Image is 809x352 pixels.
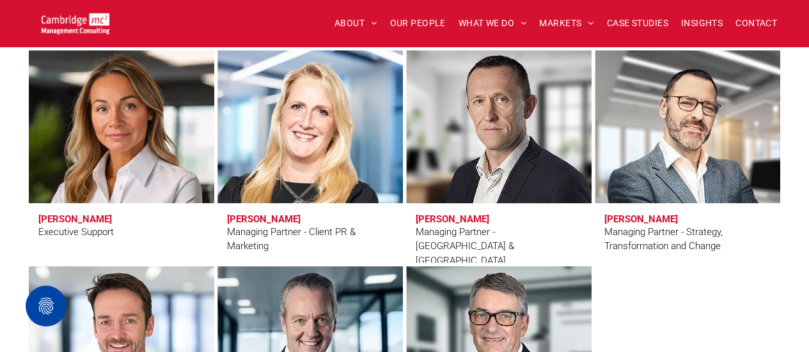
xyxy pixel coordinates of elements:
[595,50,780,203] a: Mauro Mortali | Managing Partner - Strategy | Cambridge Management Consulting
[227,213,301,224] h3: [PERSON_NAME]
[42,15,109,28] a: Your Business Transformed | Cambridge Management Consulting
[601,13,675,33] a: CASE STUDIES
[416,224,582,268] div: Managing Partner - [GEOGRAPHIC_DATA] & [GEOGRAPHIC_DATA]
[328,13,384,33] a: ABOUT
[217,50,403,203] a: Faye Holland | Managing Partner - Client PR & Marketing
[42,13,109,34] img: Go to Homepage
[452,13,533,33] a: WHAT WE DO
[604,213,678,224] h3: [PERSON_NAME]
[38,213,112,224] h3: [PERSON_NAME]
[729,13,783,33] a: CONTACT
[416,213,489,224] h3: [PERSON_NAME]
[675,13,729,33] a: INSIGHTS
[227,224,393,253] div: Managing Partner - Client PR & Marketing
[383,13,452,33] a: OUR PEOPLE
[38,224,114,239] div: Executive Support
[400,45,597,208] a: Jason Jennings | Managing Partner - UK & Ireland
[533,13,600,33] a: MARKETS
[29,50,214,203] a: Kate Hancock | Executive Support | Cambridge Management Consulting
[604,224,771,253] div: Managing Partner - Strategy, Transformation and Change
